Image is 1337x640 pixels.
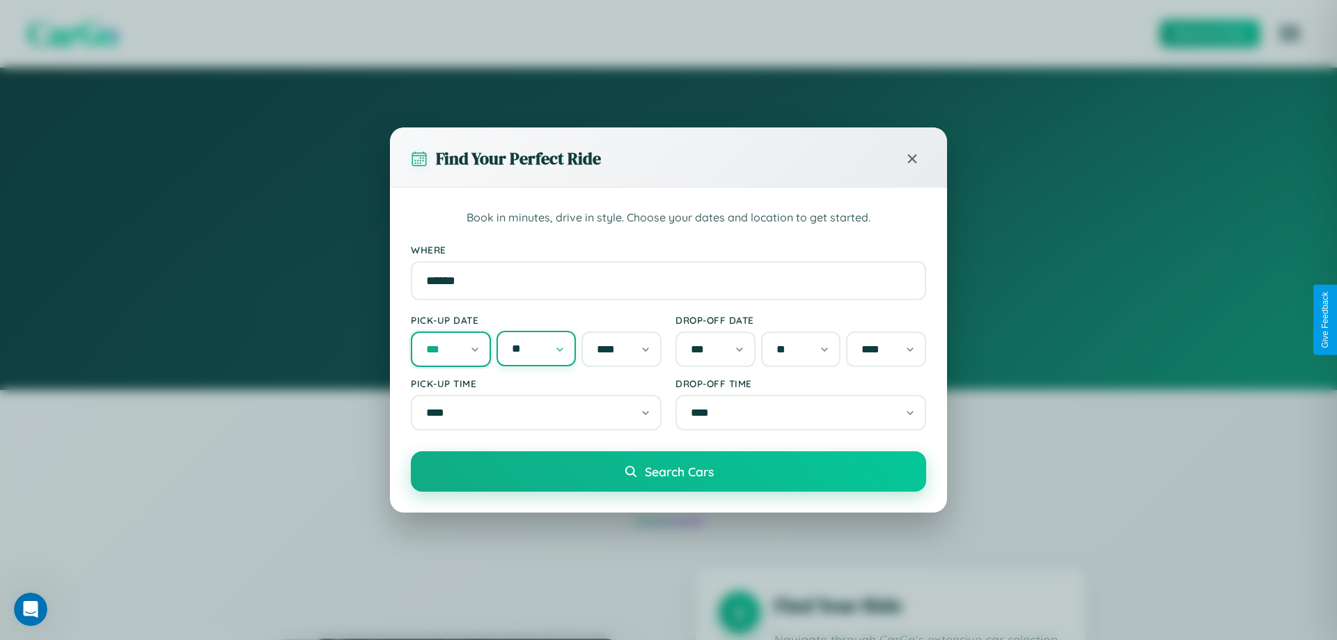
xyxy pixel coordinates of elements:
button: Search Cars [411,451,926,492]
label: Where [411,244,926,256]
span: Search Cars [645,464,714,479]
p: Book in minutes, drive in style. Choose your dates and location to get started. [411,209,926,227]
h3: Find Your Perfect Ride [436,147,601,170]
label: Pick-up Time [411,377,662,389]
label: Pick-up Date [411,314,662,326]
label: Drop-off Time [675,377,926,389]
label: Drop-off Date [675,314,926,326]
